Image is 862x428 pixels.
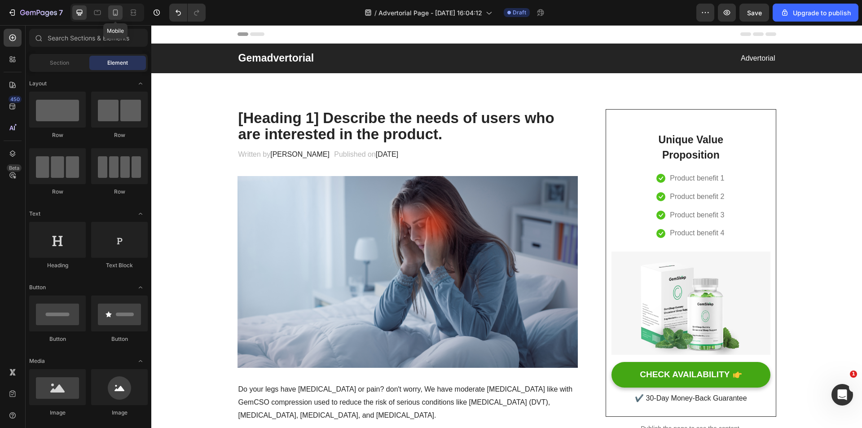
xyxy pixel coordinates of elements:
[29,261,86,269] div: Heading
[519,184,573,197] p: Product benefit 3
[460,226,619,330] img: Alt Image
[107,59,128,67] span: Element
[4,4,67,22] button: 7
[87,85,426,118] p: [Heading 1] Describe the needs of users who are interested in the product.
[747,9,762,17] span: Save
[7,164,22,172] div: Beta
[374,8,377,18] span: /
[151,25,862,428] iframe: Design area
[86,151,427,343] img: Alt Image
[50,59,69,67] span: Section
[29,210,40,218] span: Text
[460,337,619,362] button: CHECK AVAILABILITY
[519,202,573,215] p: Product benefit 4
[91,335,148,343] div: Button
[91,188,148,196] div: Row
[224,125,247,133] span: [DATE]
[461,367,618,380] p: ✔️ 30-Day Money-Back Guarantee
[169,4,206,22] div: Undo/Redo
[91,131,148,139] div: Row
[29,131,86,139] div: Row
[519,165,573,178] p: Product benefit 2
[29,357,45,365] span: Media
[9,96,22,103] div: 450
[91,261,148,269] div: Text Block
[519,147,573,160] p: Product benefit 1
[773,4,858,22] button: Upgrade to publish
[119,125,178,133] span: [PERSON_NAME]
[29,29,148,47] input: Search Sections & Elements
[59,7,63,18] p: 7
[91,409,148,417] div: Image
[29,335,86,343] div: Button
[739,4,769,22] button: Save
[87,358,426,397] p: Do your legs have [MEDICAL_DATA] or pain? don't worry, We have moderate [MEDICAL_DATA] like with ...
[501,107,578,138] p: Unique Value Proposition
[378,8,482,18] span: Advertorial Page - [DATE] 16:04:12
[29,283,46,291] span: Button
[87,123,180,136] p: Written by
[133,354,148,368] span: Toggle open
[183,123,247,136] p: Published on
[133,207,148,221] span: Toggle open
[850,371,857,378] span: 1
[29,188,86,196] div: Row
[29,79,47,88] span: Layout
[133,76,148,91] span: Toggle open
[133,280,148,295] span: Toggle open
[513,9,526,17] span: Draft
[831,384,853,406] iframe: Intercom live chat
[29,409,86,417] div: Image
[454,399,625,408] p: Publish the page to see the content.
[780,8,851,18] div: Upgrade to publish
[356,27,624,40] p: Advertorial
[488,344,578,355] div: CHECK AVAILABILITY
